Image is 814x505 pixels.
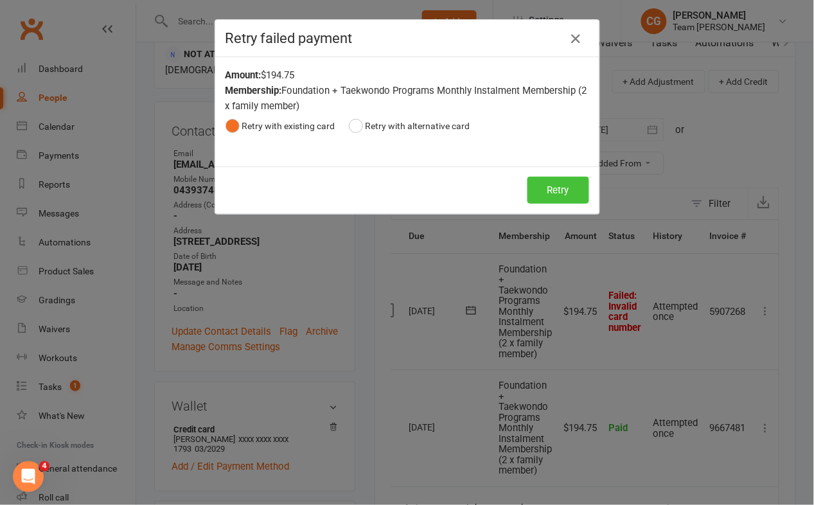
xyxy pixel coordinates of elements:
[226,83,589,114] div: Foundation + Taekwondo Programs Monthly Instalment Membership (2 x family member)
[566,28,587,49] button: Close
[527,177,589,204] button: Retry
[226,114,335,138] button: Retry with existing card
[226,85,282,96] strong: Membership:
[226,69,261,81] strong: Amount:
[226,30,589,46] h4: Retry failed payment
[13,461,44,492] iframe: Intercom live chat
[226,67,589,83] div: $194.75
[39,461,49,472] span: 4
[349,114,470,138] button: Retry with alternative card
